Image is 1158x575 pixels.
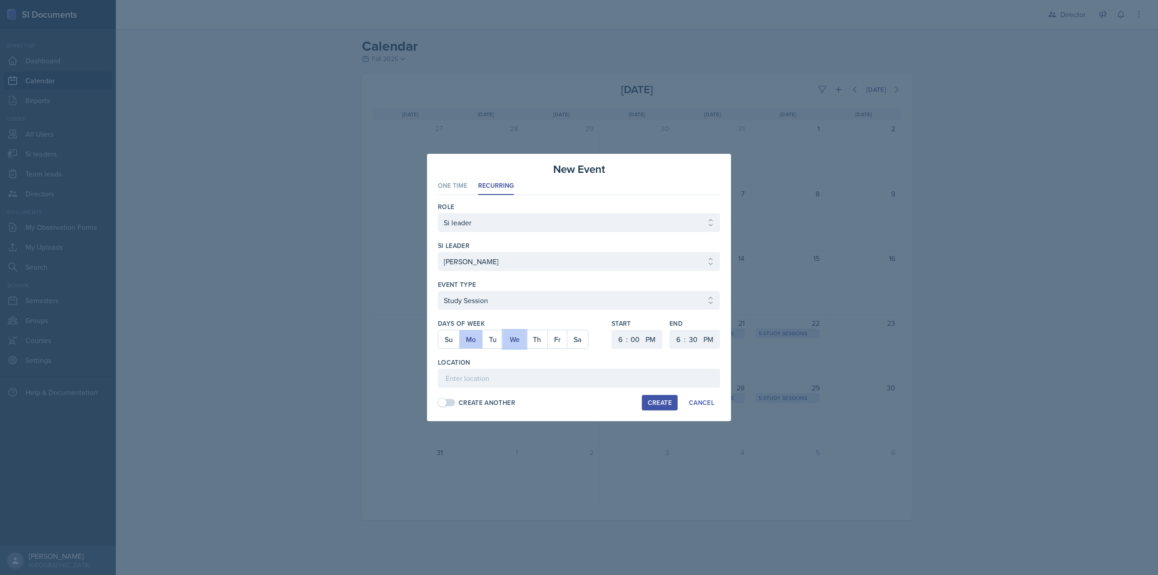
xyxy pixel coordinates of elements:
input: Enter location [438,369,720,388]
button: Tu [482,330,503,348]
label: End [669,319,720,328]
label: Event Type [438,280,476,289]
li: One Time [438,177,467,195]
label: Location [438,358,470,367]
button: Su [438,330,459,348]
label: Start [612,319,662,328]
button: Sa [567,330,588,348]
button: Th [526,330,547,348]
button: Mo [459,330,482,348]
label: si leader [438,241,470,250]
div: : [684,334,686,345]
button: Fr [547,330,567,348]
label: Role [438,202,454,211]
h3: New Event [553,161,605,177]
li: Recurring [478,177,514,195]
div: : [626,334,628,345]
div: Cancel [689,399,714,406]
div: Create Another [459,398,515,408]
div: Create [648,399,672,406]
button: We [503,330,526,348]
button: Cancel [683,395,720,410]
button: Create [642,395,678,410]
label: Days of Week [438,319,604,328]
